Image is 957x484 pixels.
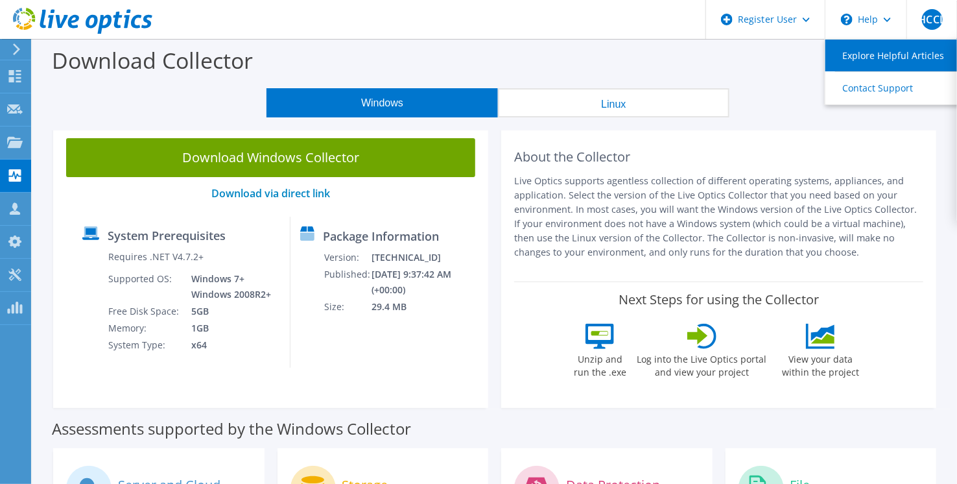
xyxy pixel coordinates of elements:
td: Version: [324,249,371,266]
td: Windows 7+ Windows 2008R2+ [182,271,274,303]
a: Download via direct link [211,186,330,200]
label: System Prerequisites [108,229,226,242]
td: 1GB [182,320,274,337]
button: Linux [498,88,729,117]
td: 5GB [182,303,274,320]
label: View your data within the project [774,349,868,379]
a: Download Windows Collector [66,138,475,177]
button: Windows [266,88,498,117]
td: System Type: [108,337,182,354]
label: Log into the Live Optics portal and view your project [637,349,768,379]
td: [DATE] 9:37:42 AM (+00:00) [371,266,482,298]
td: 29.4 MB [371,298,482,315]
td: Memory: [108,320,182,337]
label: Unzip and run the .exe [571,349,630,379]
td: x64 [182,337,274,354]
td: [TECHNICAL_ID] [371,249,482,266]
span: HCCL [922,9,943,30]
label: Next Steps for using the Collector [619,292,819,308]
h2: About the Collector [514,149,923,165]
td: Free Disk Space: [108,303,182,320]
label: Requires .NET V4.7.2+ [108,250,204,263]
td: Supported OS: [108,271,182,303]
svg: \n [841,14,853,25]
label: Assessments supported by the Windows Collector [52,422,411,435]
label: Download Collector [52,45,253,75]
td: Published: [324,266,371,298]
p: Live Optics supports agentless collection of different operating systems, appliances, and applica... [514,174,923,260]
td: Size: [324,298,371,315]
label: Package Information [323,230,439,243]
